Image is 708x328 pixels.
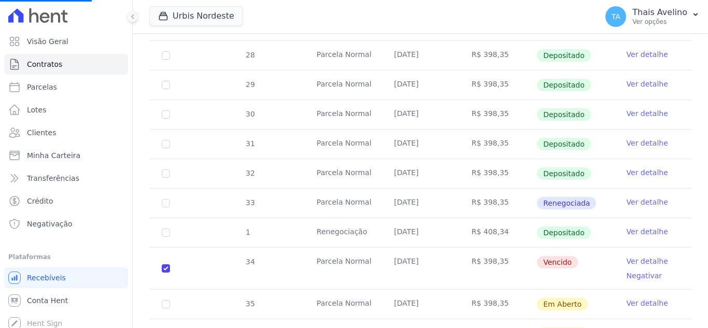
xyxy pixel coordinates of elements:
td: Parcela Normal [304,290,381,319]
input: default [162,300,170,308]
input: Só é possível selecionar pagamentos em aberto [162,199,170,207]
span: Crédito [27,196,53,206]
td: [DATE] [381,41,459,70]
a: Negativação [4,213,128,234]
a: Ver detalhe [627,108,668,119]
input: Só é possível selecionar pagamentos em aberto [162,110,170,119]
td: [DATE] [381,248,459,289]
a: Clientes [4,122,128,143]
a: Crédito [4,191,128,211]
span: Contratos [27,59,62,69]
span: 30 [245,110,255,118]
td: R$ 398,35 [459,100,536,129]
input: Só é possível selecionar pagamentos em aberto [162,229,170,237]
a: Ver detalhe [627,138,668,148]
td: Parcela Normal [304,189,381,218]
span: 28 [245,51,255,59]
td: [DATE] [381,70,459,99]
td: Parcela Normal [304,100,381,129]
td: [DATE] [381,290,459,319]
span: Parcelas [27,82,57,92]
a: Contratos [4,54,128,75]
span: 31 [245,139,255,148]
a: Ver detalhe [627,226,668,237]
div: Plataformas [8,251,124,263]
td: Parcela Normal [304,248,381,289]
td: R$ 408,34 [459,218,536,247]
td: Parcela Normal [304,130,381,159]
span: Transferências [27,173,79,183]
input: Só é possível selecionar pagamentos em aberto [162,51,170,60]
span: Depositado [537,49,591,62]
span: 29 [245,80,255,89]
a: Ver detalhe [627,197,668,207]
span: Lotes [27,105,47,115]
span: Visão Geral [27,36,68,47]
span: 1 [245,228,250,236]
span: Conta Hent [27,295,68,306]
span: Clientes [27,127,56,138]
td: [DATE] [381,159,459,188]
td: R$ 398,35 [459,70,536,99]
span: 35 [245,300,255,308]
a: Ver detalhe [627,298,668,308]
span: Depositado [537,108,591,121]
span: Depositado [537,79,591,91]
span: 32 [245,169,255,177]
td: Renegociação [304,218,381,247]
p: Ver opções [632,18,687,26]
span: Em Aberto [537,298,588,310]
span: Vencido [537,256,578,268]
td: R$ 398,35 [459,189,536,218]
td: [DATE] [381,218,459,247]
span: Renegociada [537,197,596,209]
td: R$ 398,35 [459,159,536,188]
td: R$ 398,35 [459,290,536,319]
td: Parcela Normal [304,70,381,99]
span: Recebíveis [27,273,66,283]
input: Só é possível selecionar pagamentos em aberto [162,169,170,178]
button: TA Thais Avelino Ver opções [597,2,708,31]
a: Transferências [4,168,128,189]
td: [DATE] [381,130,459,159]
a: Lotes [4,99,128,120]
td: R$ 398,35 [459,41,536,70]
a: Ver detalhe [627,49,668,60]
td: Parcela Normal [304,159,381,188]
span: Depositado [537,167,591,180]
input: Só é possível selecionar pagamentos em aberto [162,81,170,89]
td: R$ 398,35 [459,248,536,289]
td: Parcela Normal [304,41,381,70]
p: Thais Avelino [632,7,687,18]
input: default [162,264,170,273]
a: Ver detalhe [627,256,668,266]
a: Visão Geral [4,31,128,52]
a: Conta Hent [4,290,128,311]
a: Minha Carteira [4,145,128,166]
span: Depositado [537,138,591,150]
td: [DATE] [381,100,459,129]
span: Depositado [537,226,591,239]
span: 34 [245,258,255,266]
span: Negativação [27,219,73,229]
a: Ver detalhe [627,167,668,178]
span: Minha Carteira [27,150,80,161]
a: Parcelas [4,77,128,97]
span: 33 [245,198,255,207]
input: Só é possível selecionar pagamentos em aberto [162,140,170,148]
a: Recebíveis [4,267,128,288]
button: Urbis Nordeste [149,6,243,26]
td: [DATE] [381,189,459,218]
a: Ver detalhe [627,79,668,89]
a: Negativar [627,272,662,280]
td: R$ 398,35 [459,130,536,159]
span: TA [612,13,620,20]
